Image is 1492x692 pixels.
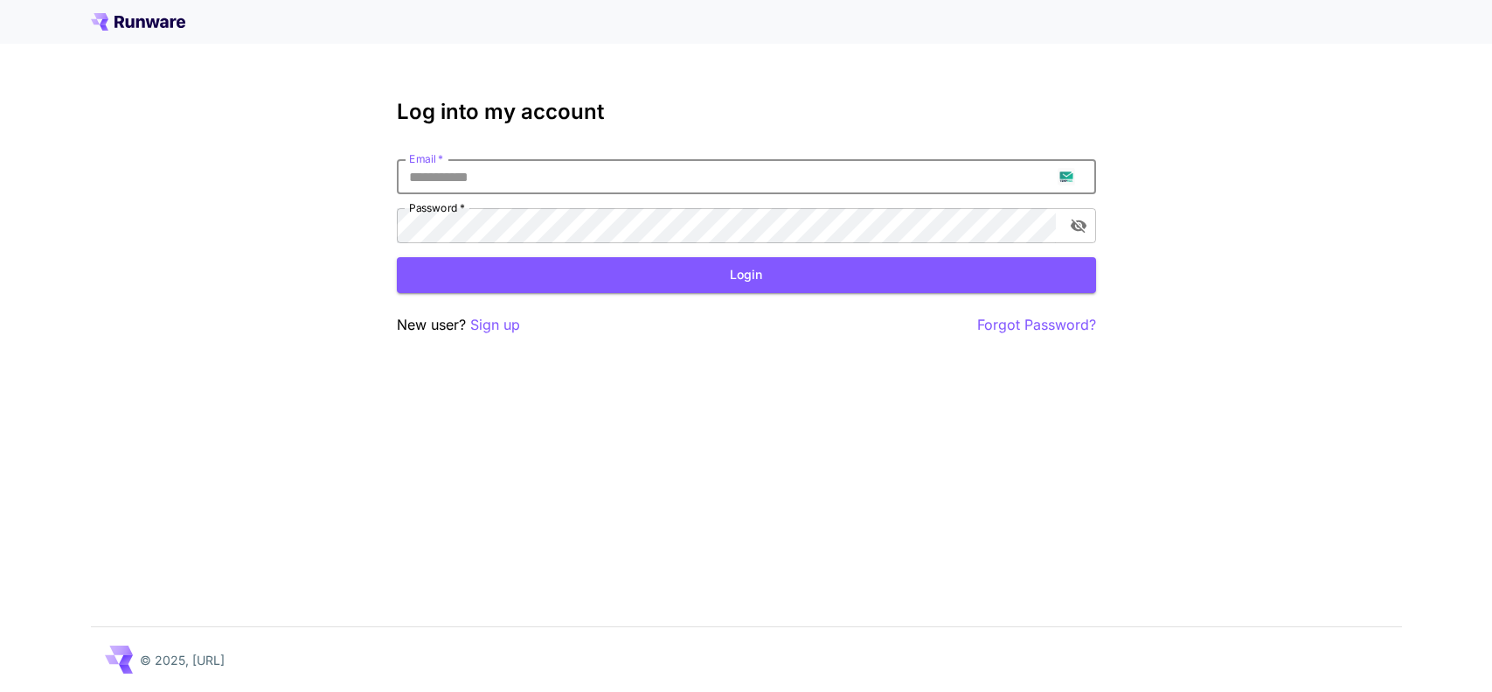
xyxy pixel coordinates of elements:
p: New user? [397,314,520,336]
label: Email [409,151,443,166]
button: Login [397,257,1096,293]
label: Password [409,200,465,215]
h3: Log into my account [397,100,1096,124]
button: toggle password visibility [1063,210,1094,241]
button: Sign up [470,314,520,336]
button: Forgot Password? [977,314,1096,336]
p: © 2025, [URL] [140,651,225,669]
